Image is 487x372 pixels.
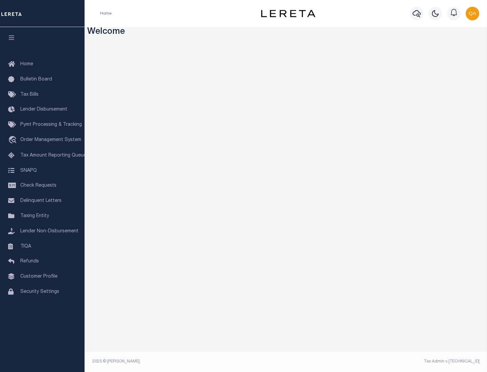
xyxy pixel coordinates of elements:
span: Check Requests [20,183,56,188]
span: Bulletin Board [20,77,52,82]
span: Home [20,62,33,67]
h3: Welcome [87,27,485,38]
span: Delinquent Letters [20,199,62,203]
span: Taxing Entity [20,214,49,218]
span: Tax Bills [20,92,39,97]
div: Tax Admin v.[TECHNICAL_ID] [291,358,480,365]
span: Refunds [20,259,39,264]
span: SNAPQ [20,168,37,173]
img: svg+xml;base64,PHN2ZyB4bWxucz0iaHR0cDovL3d3dy53My5vcmcvMjAwMC9zdmciIHBvaW50ZXItZXZlbnRzPSJub25lIi... [466,7,479,20]
span: Tax Amount Reporting Queue [20,153,86,158]
div: 2025 © [PERSON_NAME]. [87,358,286,365]
span: Lender Disbursement [20,107,67,112]
span: Pymt Processing & Tracking [20,122,82,127]
span: Customer Profile [20,274,57,279]
span: Order Management System [20,138,81,142]
span: Lender Non-Disbursement [20,229,78,234]
img: logo-dark.svg [261,10,315,17]
span: TIQA [20,244,31,249]
i: travel_explore [8,136,19,145]
li: Home [100,10,112,17]
span: Security Settings [20,289,59,294]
